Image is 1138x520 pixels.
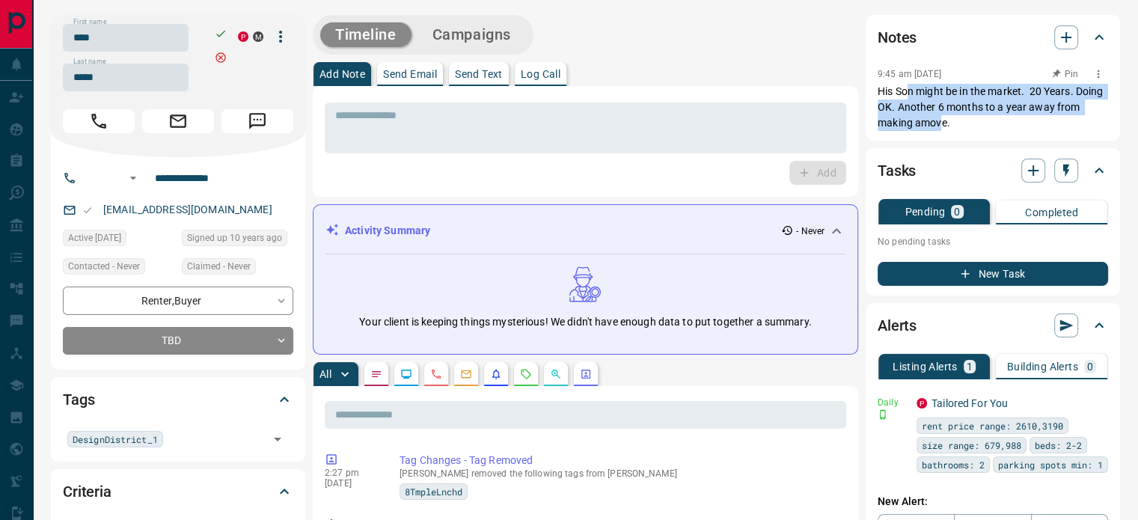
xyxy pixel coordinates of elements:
span: Call [63,109,135,133]
div: Tasks [878,153,1108,189]
svg: Requests [520,368,532,380]
label: Last name [73,57,106,67]
div: Activity Summary- Never [325,217,845,245]
p: Building Alerts [1007,361,1078,372]
svg: Email Valid [82,205,93,215]
svg: Listing Alerts [490,368,502,380]
svg: Lead Browsing Activity [400,368,412,380]
span: Contacted - Never [68,259,140,274]
button: Pin [1044,67,1087,81]
p: All [319,369,331,379]
p: [DATE] [325,478,377,489]
div: property.ca [917,398,927,409]
div: Notes [878,19,1108,55]
svg: Emails [460,368,472,380]
p: Activity Summary [345,223,430,239]
p: No pending tasks [878,230,1108,253]
button: Campaigns [417,22,526,47]
p: 2:27 pm [325,468,377,478]
h2: Tasks [878,159,916,183]
div: TBD [63,327,293,355]
div: mrloft.ca [253,31,263,42]
p: Pending [905,207,945,217]
div: Alerts [878,308,1108,343]
p: 9:45 am [DATE] [878,69,941,79]
div: Renter , Buyer [63,287,293,314]
p: - Never [796,224,825,238]
span: size range: 679,988 [922,438,1021,453]
div: property.ca [238,31,248,42]
p: New Alert: [878,494,1108,510]
p: Your client is keeping things mysterious! We didn't have enough data to put together a summary. [359,314,811,330]
button: New Task [878,262,1108,286]
p: Add Note [319,69,365,79]
span: Message [221,109,293,133]
p: Completed [1025,207,1078,218]
a: Tailored For You [931,397,1008,409]
h2: Criteria [63,480,111,504]
button: Open [124,169,142,187]
svg: Calls [430,368,442,380]
p: His Son might be in the market. 20 Years. Doing OK. Another 6 months to a year away from making a... [878,84,1108,131]
button: Open [267,429,288,450]
div: Tags [63,382,293,417]
span: bathrooms: 2 [922,457,985,472]
p: Listing Alerts [893,361,958,372]
svg: Opportunities [550,368,562,380]
span: Signed up 10 years ago [187,230,282,245]
div: Criteria [63,474,293,510]
p: 0 [954,207,960,217]
span: beds: 2-2 [1035,438,1082,453]
p: Send Email [383,69,437,79]
h2: Notes [878,25,917,49]
span: DesignDistrict_1 [73,432,158,447]
svg: Agent Actions [580,368,592,380]
a: [EMAIL_ADDRESS][DOMAIN_NAME] [103,204,272,215]
p: [PERSON_NAME] removed the following tags from [PERSON_NAME] [400,468,840,479]
svg: Push Notification Only [878,409,888,420]
label: First name [73,17,106,27]
p: Send Text [455,69,503,79]
button: Timeline [320,22,412,47]
span: Claimed - Never [187,259,251,274]
div: Thu Dec 16 2021 [63,230,174,251]
span: rent price range: 2610,3190 [922,418,1063,433]
p: Log Call [521,69,560,79]
span: Email [142,109,214,133]
h2: Alerts [878,313,917,337]
h2: Tags [63,388,94,412]
p: 0 [1087,361,1093,372]
p: Tag Changes - Tag Removed [400,453,840,468]
span: Active [DATE] [68,230,121,245]
span: 8TmpleLnchd [405,484,462,499]
div: Sat Mar 14 2015 [182,230,293,251]
svg: Notes [370,368,382,380]
p: 1 [967,361,973,372]
span: parking spots min: 1 [998,457,1103,472]
p: Daily [878,396,908,409]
